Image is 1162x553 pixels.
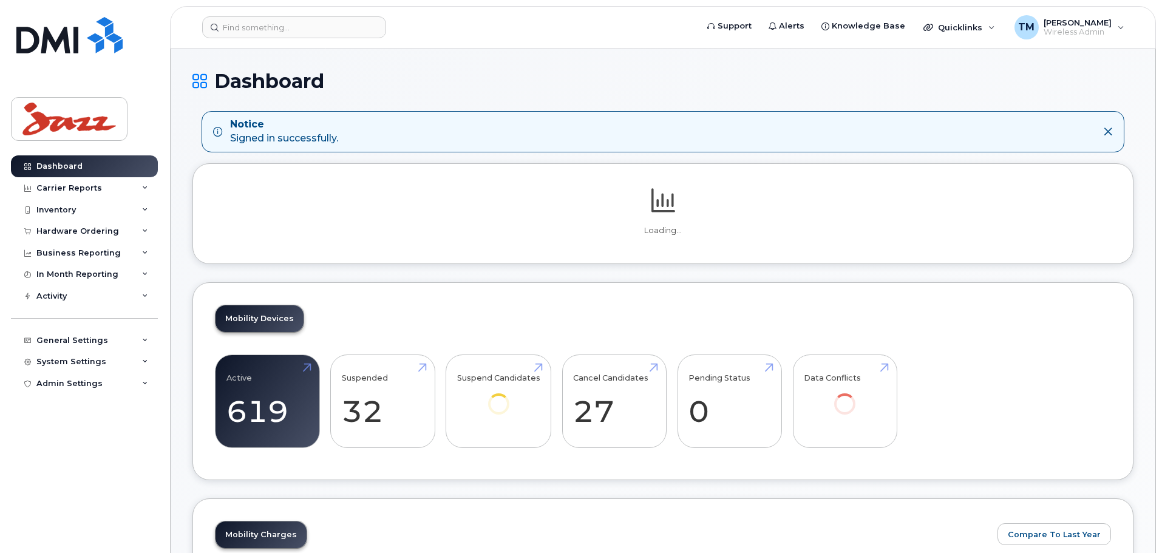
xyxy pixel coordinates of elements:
[226,361,308,441] a: Active 619
[457,361,540,431] a: Suspend Candidates
[215,225,1111,236] p: Loading...
[342,361,424,441] a: Suspended 32
[804,361,886,431] a: Data Conflicts
[230,118,338,146] div: Signed in successfully.
[573,361,655,441] a: Cancel Candidates 27
[997,523,1111,545] button: Compare To Last Year
[1008,529,1101,540] span: Compare To Last Year
[216,521,307,548] a: Mobility Charges
[216,305,304,332] a: Mobility Devices
[688,361,770,441] a: Pending Status 0
[230,118,338,132] strong: Notice
[192,70,1133,92] h1: Dashboard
